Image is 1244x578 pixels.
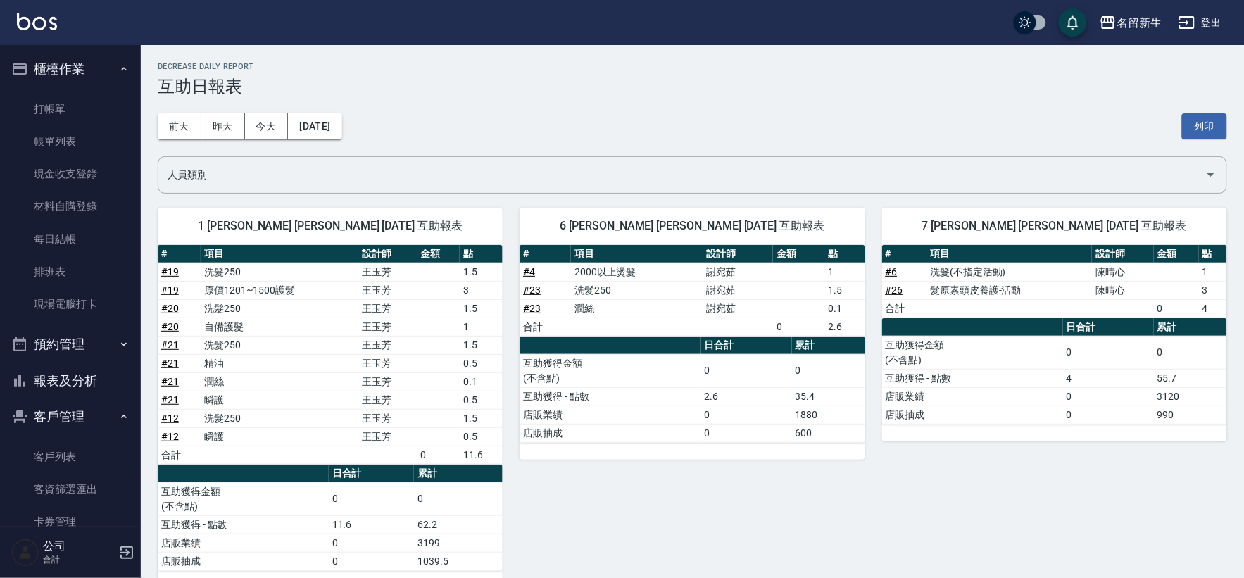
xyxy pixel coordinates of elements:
td: 0 [1063,387,1154,406]
td: 陳晴心 [1092,281,1153,299]
table: a dense table [520,337,865,443]
td: 0 [701,406,792,424]
a: #12 [161,413,179,424]
a: 現場電腦打卡 [6,288,135,320]
a: #23 [523,284,541,296]
td: 0 [1154,299,1199,318]
a: 打帳單 [6,93,135,125]
td: 潤絲 [201,372,358,391]
a: 材料自購登錄 [6,190,135,222]
td: 互助獲得 - 點數 [520,387,700,406]
span: 7 [PERSON_NAME] [PERSON_NAME] [DATE] 互助報表 [899,219,1210,233]
th: 日合計 [701,337,792,355]
th: 項目 [201,245,358,263]
th: 點 [824,245,865,263]
td: 0 [1154,336,1227,369]
button: save [1059,8,1087,37]
td: 合計 [882,299,927,318]
table: a dense table [158,245,503,465]
td: 0 [773,318,824,336]
td: 潤絲 [571,299,703,318]
button: 櫃檯作業 [6,51,135,87]
td: 謝宛茹 [703,281,774,299]
td: 990 [1154,406,1227,424]
td: 0 [1063,336,1154,369]
a: 客資篩選匯出 [6,473,135,505]
td: 11.6 [329,515,415,534]
td: 0 [329,482,415,515]
th: 設計師 [1092,245,1153,263]
a: #19 [161,284,179,296]
td: 1.5 [460,409,503,427]
a: 客戶列表 [6,441,135,473]
td: 店販抽成 [158,552,329,570]
button: 登出 [1173,10,1227,36]
button: [DATE] [288,113,341,139]
td: 1 [824,263,865,281]
td: 1880 [792,406,865,424]
span: 1 [PERSON_NAME] [PERSON_NAME] [DATE] 互助報表 [175,219,486,233]
a: #21 [161,394,179,406]
button: 名留新生 [1094,8,1167,37]
a: 每日結帳 [6,223,135,256]
button: 列印 [1182,113,1227,139]
td: 4 [1199,299,1227,318]
td: 自備護髮 [201,318,358,336]
button: 今天 [245,113,289,139]
th: 日合計 [329,465,415,483]
td: 合計 [520,318,571,336]
th: 金額 [1154,245,1199,263]
th: 累計 [414,465,503,483]
th: 日合計 [1063,318,1154,337]
td: 王玉芳 [358,336,417,354]
td: 髮原素頭皮養護-活動 [926,281,1092,299]
td: 0 [414,482,503,515]
td: 王玉芳 [358,354,417,372]
td: 謝宛茹 [703,299,774,318]
th: 累計 [792,337,865,355]
td: 原價1201~1500護髮 [201,281,358,299]
td: 0 [417,446,460,464]
td: 王玉芳 [358,372,417,391]
th: 金額 [773,245,824,263]
th: 項目 [926,245,1092,263]
td: 互助獲得 - 點數 [882,369,1063,387]
td: 洗髮250 [201,409,358,427]
a: 帳單列表 [6,125,135,158]
td: 店販業績 [520,406,700,424]
a: #6 [886,266,898,277]
th: 點 [460,245,503,263]
td: 王玉芳 [358,427,417,446]
a: #23 [523,303,541,314]
td: 王玉芳 [358,263,417,281]
td: 店販業績 [882,387,1063,406]
td: 洗髮(不指定活動) [926,263,1092,281]
td: 62.2 [414,515,503,534]
td: 3 [1199,281,1227,299]
th: # [158,245,201,263]
table: a dense table [882,245,1227,318]
td: 1.5 [824,281,865,299]
td: 3199 [414,534,503,552]
h3: 互助日報表 [158,77,1227,96]
td: 1.5 [460,336,503,354]
td: 王玉芳 [358,299,417,318]
a: #12 [161,431,179,442]
a: 現金收支登錄 [6,158,135,190]
td: 互助獲得金額 (不含點) [882,336,1063,369]
td: 王玉芳 [358,391,417,409]
td: 600 [792,424,865,442]
td: 1.5 [460,263,503,281]
th: 金額 [417,245,460,263]
td: 4 [1063,369,1154,387]
td: 瞬護 [201,427,358,446]
td: 11.6 [460,446,503,464]
table: a dense table [158,465,503,571]
td: 王玉芳 [358,318,417,336]
a: #21 [161,376,179,387]
a: #21 [161,358,179,369]
td: 0.1 [824,299,865,318]
div: 名留新生 [1117,14,1162,32]
input: 人員名稱 [164,163,1200,187]
td: 0 [329,534,415,552]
